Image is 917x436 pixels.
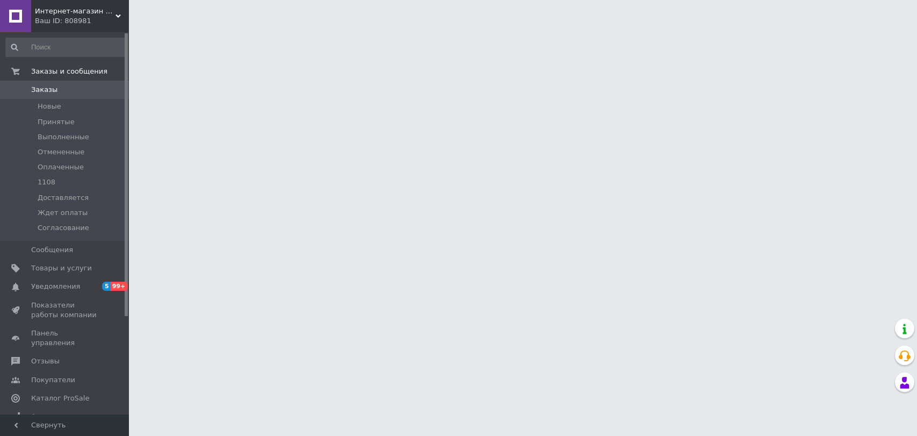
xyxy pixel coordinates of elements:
[38,132,89,142] span: Выполненные
[35,16,129,26] div: Ваш ID: 808981
[31,356,60,366] span: Отзывы
[38,147,84,157] span: Отмененные
[38,117,75,127] span: Принятые
[111,282,128,291] span: 99+
[102,282,111,291] span: 5
[31,282,80,291] span: Уведомления
[38,208,88,218] span: Ждет оплаты
[31,375,75,385] span: Покупатели
[38,162,84,172] span: Оплаченные
[38,177,55,187] span: 1108
[31,328,99,348] span: Панель управления
[31,85,57,95] span: Заказы
[31,301,99,320] span: Показатели работы компании
[31,412,71,421] span: Аналитика
[31,245,73,255] span: Сообщения
[31,394,89,403] span: Каталог ProSale
[5,38,126,57] input: Поиск
[38,102,61,111] span: Новые
[31,263,92,273] span: Товары и услуги
[38,193,89,203] span: Доставляется
[35,6,115,16] span: Интернет-магазин «Beauty Tochka»
[38,223,89,233] span: Согласование
[31,67,107,76] span: Заказы и сообщения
